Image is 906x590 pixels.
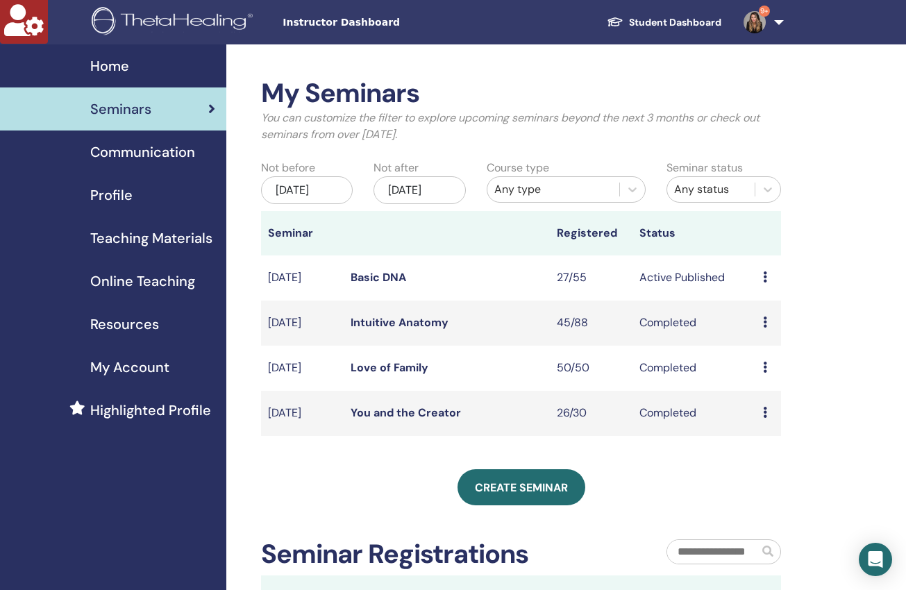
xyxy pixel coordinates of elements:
[759,6,770,17] span: 9+
[261,391,344,436] td: [DATE]
[283,15,491,30] span: Instructor Dashboard
[374,160,419,176] label: Not after
[90,400,211,421] span: Highlighted Profile
[351,405,461,420] a: You and the Creator
[261,110,781,143] p: You can customize the filter to explore upcoming seminars beyond the next 3 months or check out s...
[261,301,344,346] td: [DATE]
[487,160,549,176] label: Course type
[90,142,195,162] span: Communication
[674,181,748,198] div: Any status
[261,160,315,176] label: Not before
[351,270,406,285] a: Basic DNA
[261,176,353,204] div: [DATE]
[494,181,613,198] div: Any type
[261,255,344,301] td: [DATE]
[475,480,568,495] span: Create seminar
[261,539,528,571] h2: Seminar Registrations
[92,7,258,38] img: logo.png
[666,160,743,176] label: Seminar status
[859,543,892,576] div: Open Intercom Messenger
[90,56,129,76] span: Home
[90,185,133,205] span: Profile
[632,391,756,436] td: Completed
[90,314,159,335] span: Resources
[632,346,756,391] td: Completed
[261,78,781,110] h2: My Seminars
[550,391,632,436] td: 26/30
[261,346,344,391] td: [DATE]
[632,255,756,301] td: Active Published
[607,16,623,28] img: graduation-cap-white.svg
[550,301,632,346] td: 45/88
[596,10,732,35] a: Student Dashboard
[90,99,151,119] span: Seminars
[550,211,632,255] th: Registered
[351,315,448,330] a: Intuitive Anatomy
[632,211,756,255] th: Status
[458,469,585,505] a: Create seminar
[632,301,756,346] td: Completed
[550,255,632,301] td: 27/55
[90,357,169,378] span: My Account
[744,11,766,33] img: default.jpg
[374,176,465,204] div: [DATE]
[90,271,195,292] span: Online Teaching
[351,360,428,375] a: Love of Family
[90,228,212,248] span: Teaching Materials
[550,346,632,391] td: 50/50
[261,211,344,255] th: Seminar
